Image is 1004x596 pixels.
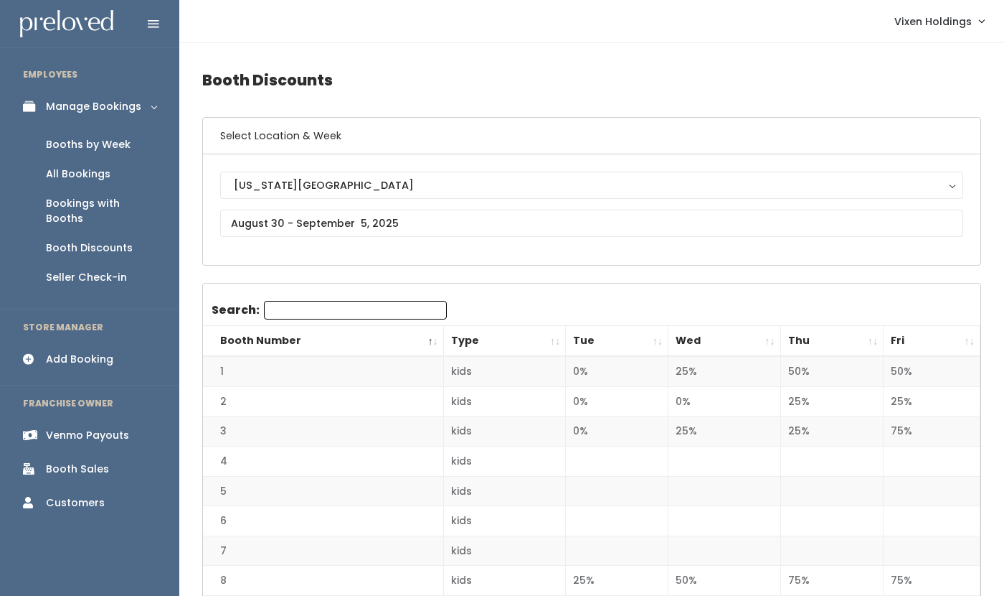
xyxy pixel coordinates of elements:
[46,352,113,367] div: Add Booking
[234,177,949,193] div: [US_STATE][GEOGRAPHIC_DATA]
[780,566,884,596] td: 75%
[780,326,884,357] th: Thu: activate to sort column ascending
[220,210,963,237] input: August 30 - September 5, 2025
[203,447,443,477] td: 4
[780,356,884,386] td: 50%
[46,462,109,477] div: Booth Sales
[668,416,781,447] td: 25%
[46,495,105,511] div: Customers
[203,476,443,506] td: 5
[203,566,443,596] td: 8
[46,428,129,443] div: Venmo Payouts
[566,566,668,596] td: 25%
[443,566,566,596] td: kids
[884,326,980,357] th: Fri: activate to sort column ascending
[443,506,566,536] td: kids
[46,167,110,182] div: All Bookings
[884,416,980,447] td: 75%
[203,536,443,566] td: 7
[443,447,566,477] td: kids
[443,416,566,447] td: kids
[668,566,781,596] td: 50%
[566,326,668,357] th: Tue: activate to sort column ascending
[780,386,884,416] td: 25%
[220,172,963,199] button: [US_STATE][GEOGRAPHIC_DATA]
[443,536,566,566] td: kids
[880,6,998,37] a: Vixen Holdings
[884,356,980,386] td: 50%
[894,14,972,29] span: Vixen Holdings
[20,10,113,38] img: preloved logo
[203,506,443,536] td: 6
[203,356,443,386] td: 1
[884,566,980,596] td: 75%
[46,99,141,114] div: Manage Bookings
[203,386,443,416] td: 2
[212,301,447,320] label: Search:
[203,326,443,357] th: Booth Number: activate to sort column descending
[203,118,980,154] h6: Select Location & Week
[46,270,127,285] div: Seller Check-in
[443,476,566,506] td: kids
[203,416,443,447] td: 3
[443,326,566,357] th: Type: activate to sort column ascending
[668,326,781,357] th: Wed: activate to sort column ascending
[264,301,447,320] input: Search:
[46,196,156,226] div: Bookings with Booths
[668,356,781,386] td: 25%
[566,386,668,416] td: 0%
[443,386,566,416] td: kids
[46,241,133,256] div: Booth Discounts
[668,386,781,416] td: 0%
[46,137,131,152] div: Booths by Week
[443,356,566,386] td: kids
[202,60,981,100] h4: Booth Discounts
[884,386,980,416] td: 25%
[566,416,668,447] td: 0%
[780,416,884,447] td: 25%
[566,356,668,386] td: 0%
